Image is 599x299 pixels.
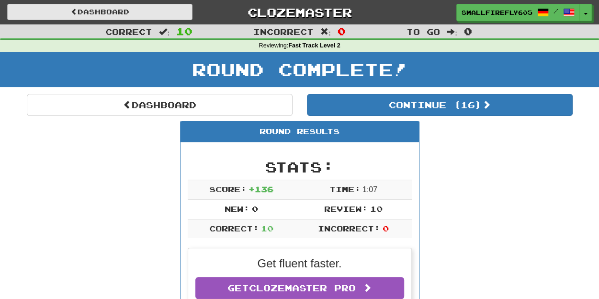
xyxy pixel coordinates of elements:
span: 0 [464,25,472,37]
span: SmallFirefly6053 [462,8,532,17]
span: Incorrect: [318,224,380,233]
a: Clozemaster [207,4,392,21]
span: New: [225,204,249,213]
span: : [159,28,170,36]
a: Dashboard [27,94,293,116]
span: Correct [105,27,152,36]
span: / [554,8,558,14]
span: : [447,28,457,36]
span: 10 [370,204,382,213]
a: GetClozemaster Pro [195,277,404,299]
button: Continue (16) [307,94,573,116]
span: Score: [209,184,246,194]
span: Clozemaster Pro [249,283,356,293]
a: SmallFirefly6053 / [456,4,580,21]
span: 0 [382,224,388,233]
span: 0 [251,204,258,213]
strong: Fast Track Level 2 [288,42,340,49]
span: : [320,28,331,36]
span: Incorrect [253,27,314,36]
span: 1 : 0 7 [362,185,377,194]
span: + 136 [249,184,273,194]
span: To go [407,27,440,36]
span: Review: [324,204,368,213]
span: Correct: [209,224,259,233]
h2: Stats: [188,159,412,175]
a: Dashboard [7,4,192,20]
p: Get fluent faster. [195,255,404,272]
div: Round Results [181,121,419,142]
span: 10 [176,25,192,37]
span: 0 [338,25,346,37]
h1: Round Complete! [3,60,596,79]
span: 10 [261,224,273,233]
span: Time: [329,184,360,194]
